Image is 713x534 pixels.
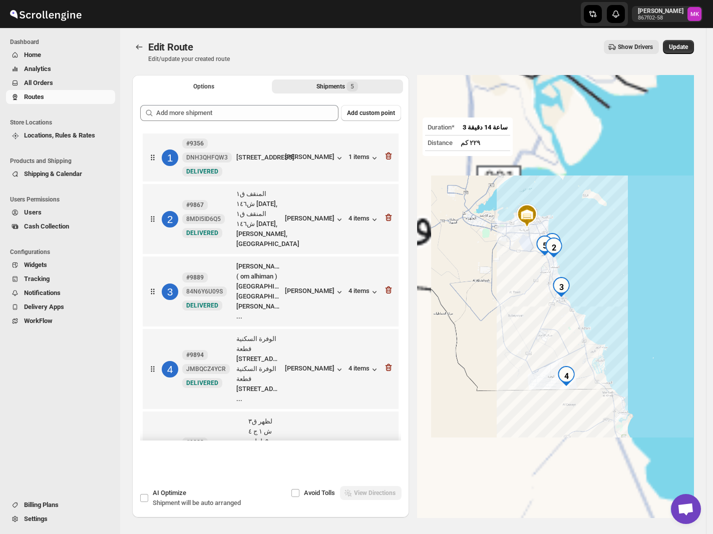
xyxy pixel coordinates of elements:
[162,149,178,166] div: 1
[24,93,44,100] span: Routes
[162,211,178,227] div: 2
[671,494,701,524] a: دردشة مفتوحة
[186,229,218,236] span: DELIVERED
[186,153,228,161] span: DNH3QHFQW3
[6,90,115,104] button: Routes
[24,79,53,86] span: All Orders
[186,379,218,386] span: DELIVERED
[6,286,115,300] button: Notifications
[186,302,218,309] span: DELIVERED
[10,118,115,126] span: Store Locations
[6,512,115,526] button: Settings
[24,501,59,508] span: Billing Plans
[6,48,115,62] button: Home
[143,184,399,254] div: 2#98678MDI5ID6Q5NewDELIVEREDالمنقف ق١ ش١٤٦ [DATE], المنقف ق١ ش١٤٦ [DATE], [PERSON_NAME], [GEOGRAP...
[186,201,204,208] b: #9867
[535,235,555,255] div: 5
[669,43,688,51] span: Update
[6,167,115,181] button: Shipping & Calendar
[10,157,115,165] span: Products and Shipping
[638,15,683,21] p: 867f02-58
[186,168,218,175] span: DELIVERED
[632,6,702,22] button: User menu
[186,215,221,223] span: 8MDI5ID6Q5
[285,364,344,374] button: [PERSON_NAME]
[186,274,204,281] b: #9889
[6,300,115,314] button: Delivery Apps
[350,82,354,90] span: 5
[687,7,701,21] span: Mostafa Khalifa
[24,170,82,177] span: Shipping & Calendar
[556,366,576,386] div: 4
[236,189,281,249] div: المنقف ق١ ش١٤٦ [DATE], المنقف ق١ ش١٤٦ [DATE], [PERSON_NAME], [GEOGRAPHIC_DATA]
[638,7,683,15] p: [PERSON_NAME]
[236,152,281,162] div: [STREET_ADDRESS]
[236,261,281,321] div: [PERSON_NAME] ( om alhiman )[GEOGRAPHIC_DATA], [GEOGRAPHIC_DATA][PERSON_NAME], ...
[341,105,401,121] button: Add custom point
[348,214,380,224] button: 4 items
[690,11,699,17] text: MK
[348,153,380,163] button: 1 items
[143,411,399,501] div: 5#9883ZAKAJ035C6NewOUT FOR DELIVERYلظهر ق٣ ش ١ ج ٤ م ٩, لظهر ق٣ ش ١ ج ٤ م ٩, Al Ahmadi, [GEOGRAPH...
[6,258,115,272] button: Widgets
[428,123,455,131] span: Duration*
[10,38,115,46] span: Dashboard
[544,237,564,257] div: 2
[463,123,508,131] span: 3 ساعة 14 دقيقة
[24,222,69,230] span: Cash Collection
[285,287,344,297] button: [PERSON_NAME]
[186,439,204,446] b: #9883
[24,275,50,282] span: Tracking
[153,499,241,506] span: Shipment will be auto arranged
[24,317,53,324] span: WorkFlow
[24,303,64,310] span: Delivery Apps
[143,133,399,181] div: 1#9356DNH3QHFQW3NewDELIVERED[STREET_ADDRESS][PERSON_NAME]1 items
[148,41,193,53] span: Edit Route
[304,489,335,496] span: Avoid Tolls
[461,139,480,146] span: ٢٢٩ كم
[24,289,61,296] span: Notifications
[24,51,41,58] span: Home
[148,55,230,63] p: Edit/update your created route
[24,261,47,268] span: Widgets
[186,365,226,373] span: JMBQCZ4YCR
[162,283,178,300] div: 3
[348,287,380,297] div: 4 items
[285,214,344,224] button: [PERSON_NAME]
[285,153,344,163] button: [PERSON_NAME]
[6,498,115,512] button: Billing Plans
[6,128,115,142] button: Locations, Rules & Rates
[162,361,178,377] div: 4
[316,81,358,91] div: Shipments
[6,62,115,76] button: Analytics
[542,233,562,253] div: 1
[6,314,115,328] button: WorkFlow
[8,1,83,26] img: ScrollEngine
[156,105,338,121] input: Add more shipment
[24,65,51,72] span: Analytics
[6,219,115,233] button: Cash Collection
[132,40,146,54] button: Routes
[347,109,395,117] span: Add custom point
[186,287,223,295] span: 84N6Y6U09S
[618,43,653,51] span: Show Drivers
[551,277,571,297] div: 3
[272,79,404,93] button: Selected Shipments
[153,489,186,496] span: AI Optimize
[236,334,281,404] div: الوفرة السكنية قطعة [STREET_ADDRESS], الوفرة السكنية قطعة [STREET_ADDRESS], ...
[132,97,409,444] div: Selected Shipments
[348,364,380,374] button: 4 items
[186,140,204,147] b: #9356
[6,272,115,286] button: Tracking
[24,515,48,522] span: Settings
[143,329,399,409] div: 4#9894JMBQCZ4YCRNewDELIVEREDالوفرة السكنية قطعة [STREET_ADDRESS], الوفرة السكنية قطعة [STREET_ADD...
[10,195,115,203] span: Users Permissions
[604,40,659,54] button: Show Drivers
[193,82,214,90] span: Options
[24,131,95,139] span: Locations, Rules & Rates
[138,79,270,93] button: All Route Options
